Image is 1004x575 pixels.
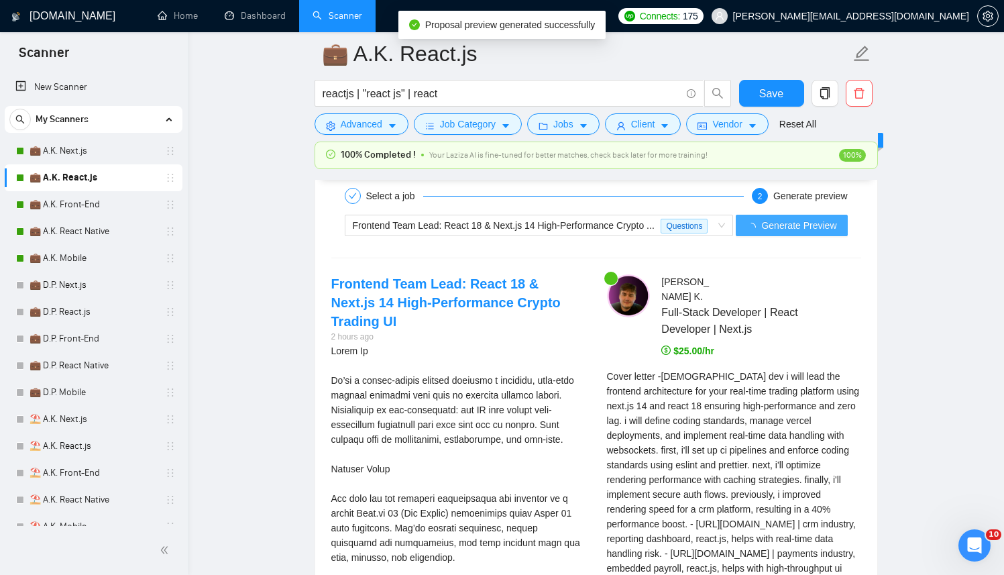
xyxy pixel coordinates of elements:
span: Proposal preview generated successfully [425,19,596,30]
span: holder [165,280,176,291]
span: copy [812,87,838,99]
span: user [616,121,626,131]
span: holder [165,146,176,156]
span: 100% Completed ! [341,148,416,162]
span: caret-down [660,121,669,131]
span: Advanced [341,117,382,132]
span: 100% [839,149,866,162]
span: Vendor [712,117,742,132]
span: caret-down [501,121,510,131]
span: delete [846,87,872,99]
button: settingAdvancedcaret-down [315,113,408,135]
span: info-circle [687,89,695,98]
iframe: Intercom live chat [958,529,991,562]
span: setting [326,121,335,131]
span: folder [539,121,548,131]
a: 💼 D.P. Next.js [30,272,157,299]
a: 💼 D.P. React Native [30,352,157,379]
a: 💼 D.P. Front-End [30,325,157,352]
span: Scanner [8,43,80,71]
span: New [858,135,877,146]
button: search [9,109,31,130]
a: searchScanner [313,10,362,21]
button: setting [977,5,999,27]
span: holder [165,172,176,183]
button: Generate Preview [736,215,847,236]
span: caret-down [579,121,588,131]
span: holder [165,226,176,237]
span: Generate Preview [761,218,836,233]
span: search [705,87,730,99]
span: holder [165,333,176,344]
li: New Scanner [5,74,182,101]
span: 175 [683,9,698,23]
input: Scanner name... [322,37,850,70]
span: check-circle [409,19,420,30]
span: bars [425,121,435,131]
img: upwork-logo.png [624,11,635,21]
button: search [704,80,731,107]
span: holder [165,414,176,425]
span: holder [165,387,176,398]
span: Questions [661,219,708,233]
span: Save [759,85,783,102]
a: ⛱️ A.K. Next.js [30,406,157,433]
span: holder [165,521,176,532]
span: holder [165,360,176,371]
span: holder [165,441,176,452]
input: Search Freelance Jobs... [323,85,681,102]
span: caret-down [388,121,397,131]
span: double-left [160,543,173,557]
a: Reset All [779,117,816,132]
button: idcardVendorcaret-down [686,113,768,135]
img: logo [11,6,21,28]
span: holder [165,199,176,210]
a: dashboardDashboard [225,10,286,21]
span: holder [165,307,176,317]
span: holder [165,253,176,264]
span: $25.00/hr [661,346,714,356]
span: Your Laziza AI is fine-tuned for better matches, check back later for more training! [429,150,708,160]
div: Generate preview [773,188,848,204]
button: barsJob Categorycaret-down [414,113,522,135]
span: check [349,192,357,200]
span: loading [746,223,761,232]
span: [PERSON_NAME] K . [661,276,709,302]
a: ⛱️ A.K. Front-End [30,460,157,486]
a: ⛱️ A.K. React.js [30,433,157,460]
a: New Scanner [15,74,172,101]
a: ⛱️ A.K. Mobile [30,513,157,540]
button: userClientcaret-down [605,113,681,135]
div: 2 hours ago [331,331,585,344]
a: 💼 A.K. Mobile [30,245,157,272]
span: 10 [986,529,1001,540]
a: 💼 D.P. React.js [30,299,157,325]
span: 2 [758,192,763,201]
button: folderJobscaret-down [527,113,600,135]
span: holder [165,468,176,478]
span: dollar [661,346,671,355]
a: ⛱️ A.K. React Native [30,486,157,513]
span: check-circle [326,150,335,159]
button: copy [812,80,838,107]
a: 💼 A.K. React Native [30,218,157,245]
span: Frontend Team Lead: React 18 & Next.js 14 High-Performance Crypto ... [353,220,655,231]
span: holder [165,494,176,505]
span: Full-Stack Developer | React Developer | Next.js [661,304,821,337]
span: idcard [698,121,707,131]
span: edit [853,45,871,62]
a: 💼 A.K. Front-End [30,191,157,218]
span: search [10,115,30,124]
div: Select a job [366,188,423,204]
a: Frontend Team Lead: React 18 & Next.js 14 High-Performance Crypto Trading UI [331,276,561,329]
span: Jobs [553,117,573,132]
a: 💼 A.K. Next.js [30,138,157,164]
a: homeHome [158,10,198,21]
span: user [715,11,724,21]
a: 💼 D.P. Mobile [30,379,157,406]
img: c1FnCCsj1aFZrWj2cJwZkWHHrMS6DSdjBfvOt--XxPe9nULg-i6bhtlpTwlMm5VHB1 [607,274,650,317]
button: delete [846,80,873,107]
a: setting [977,11,999,21]
span: caret-down [748,121,757,131]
